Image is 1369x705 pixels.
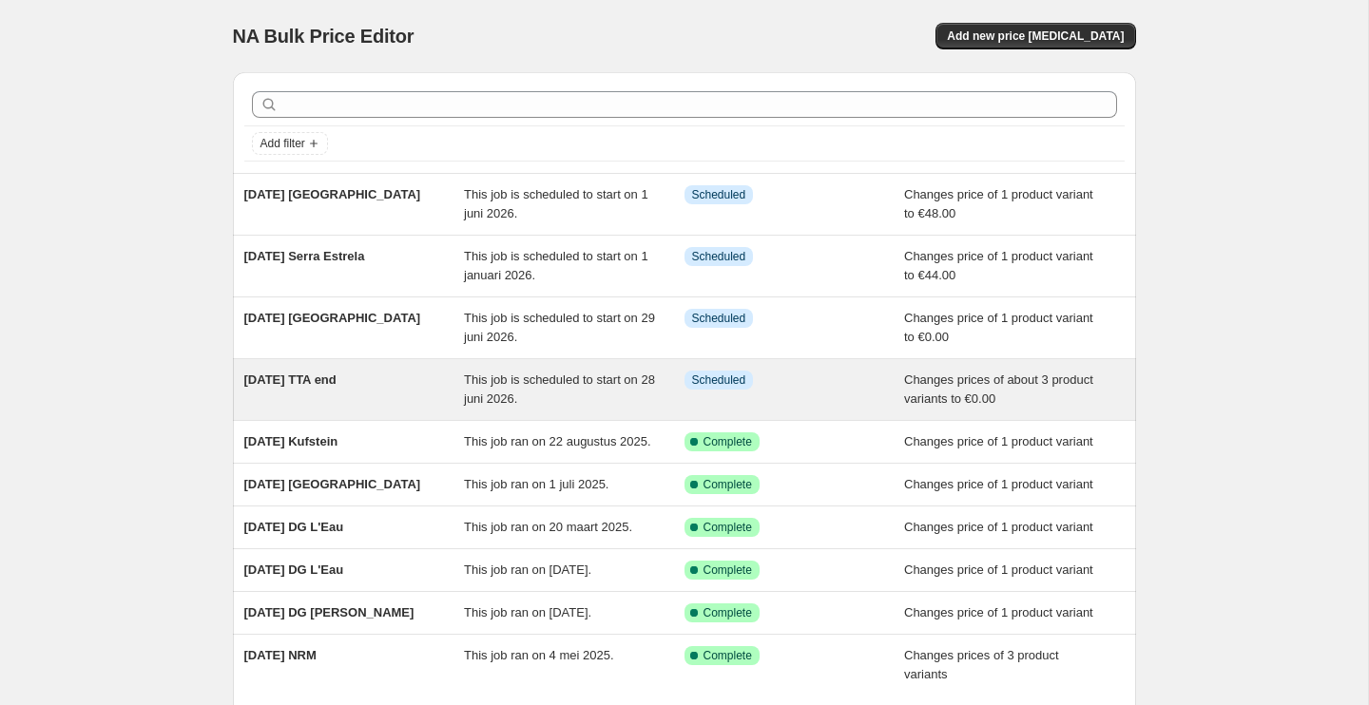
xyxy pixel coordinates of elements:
button: Add filter [252,132,328,155]
span: Add filter [260,136,305,151]
span: Scheduled [692,311,746,326]
span: [DATE] [GEOGRAPHIC_DATA] [244,311,421,325]
span: Changes price of 1 product variant to €0.00 [904,311,1093,344]
span: Complete [704,520,752,535]
span: Complete [704,434,752,449]
span: Scheduled [692,372,746,388]
span: Scheduled [692,249,746,264]
span: Changes price of 1 product variant [904,562,1093,577]
span: This job ran on 20 maart 2025. [464,520,632,534]
span: [DATE] [GEOGRAPHIC_DATA] [244,477,421,491]
span: [DATE] TTA end [244,372,337,387]
span: Complete [704,477,752,492]
span: [DATE] DG L'Eau [244,520,344,534]
span: [DATE] DG [PERSON_NAME] [244,605,415,619]
span: This job ran on [DATE]. [464,562,591,577]
span: This job ran on 4 mei 2025. [464,648,614,662]
span: This job ran on [DATE]. [464,605,591,619]
span: Changes price of 1 product variant [904,434,1093,448]
span: [DATE] Kufstein [244,434,338,448]
span: Changes prices of about 3 product variants to €0.00 [904,372,1093,406]
span: NA Bulk Price Editor [233,26,415,47]
span: Changes price of 1 product variant to €48.00 [904,187,1093,220]
span: Changes price of 1 product variant to €44.00 [904,249,1093,282]
span: Add new price [MEDICAL_DATA] [947,29,1124,44]
span: Complete [704,562,752,578]
span: This job is scheduled to start on 29 juni 2026. [464,311,655,344]
span: [DATE] DG L'Eau [244,562,344,577]
span: Scheduled [692,187,746,202]
span: [DATE] Serra Estrela [244,249,365,263]
button: Add new price [MEDICAL_DATA] [935,23,1135,49]
span: Changes prices of 3 product variants [904,648,1059,681]
span: Changes price of 1 product variant [904,477,1093,491]
span: Complete [704,605,752,620]
span: Changes price of 1 product variant [904,520,1093,534]
span: This job is scheduled to start on 1 juni 2026. [464,187,648,220]
span: Changes price of 1 product variant [904,605,1093,619]
span: [DATE] NRM [244,648,317,662]
span: This job is scheduled to start on 1 januari 2026. [464,249,648,282]
span: This job ran on 22 augustus 2025. [464,434,651,448]
span: This job ran on 1 juli 2025. [464,477,608,491]
span: Complete [704,648,752,663]
span: This job is scheduled to start on 28 juni 2026. [464,372,655,406]
span: [DATE] [GEOGRAPHIC_DATA] [244,187,421,201]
